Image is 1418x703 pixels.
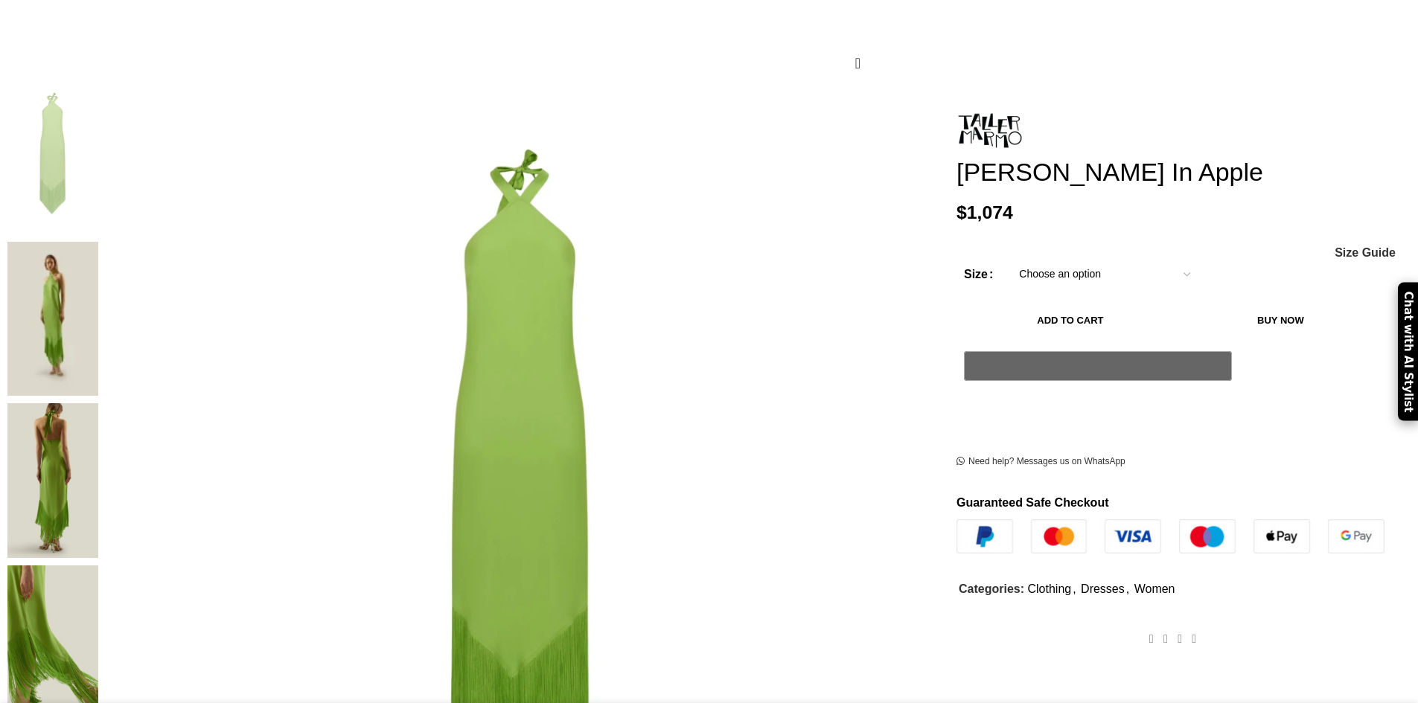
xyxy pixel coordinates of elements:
a: Pinterest social link [1172,629,1187,650]
strong: Guaranteed Safe Checkout [956,495,1109,508]
img: Taller Marmo [956,112,1023,149]
a: Need help? Messages us on WhatsApp [956,455,1125,467]
a: WhatsApp social link [1187,629,1201,650]
span: Size Guide [1335,247,1396,259]
iframe: Secure express checkout frame [961,389,1235,425]
a: Clothing [1027,582,1071,595]
button: Buy now [1184,305,1377,336]
label: Size [964,265,993,284]
span: Categories: [959,582,1024,595]
a: Dresses [1081,582,1125,595]
img: guaranteed-safe-checkout-bordered.j [956,519,1385,553]
img: Taller Marmo kaftan dress with statement sleeves – designer fashion Coveti [7,403,98,558]
img: Nina Dress In Apple [7,80,98,234]
span: $ [956,202,967,222]
button: Pay with GPay [964,351,1232,381]
h1: [PERSON_NAME] In Apple [956,156,1407,187]
a: Size Guide [1334,247,1396,259]
a: Women [1134,582,1175,595]
bdi: 1,074 [956,202,1013,222]
img: Luxury Taller Marmo dress in satin with feather trim – shop Coveti [7,242,98,397]
button: Add to cart [964,305,1177,336]
a: Facebook social link [1144,629,1158,650]
span: , [1126,580,1129,599]
span: , [1073,580,1076,599]
a: X social link [1158,629,1172,650]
